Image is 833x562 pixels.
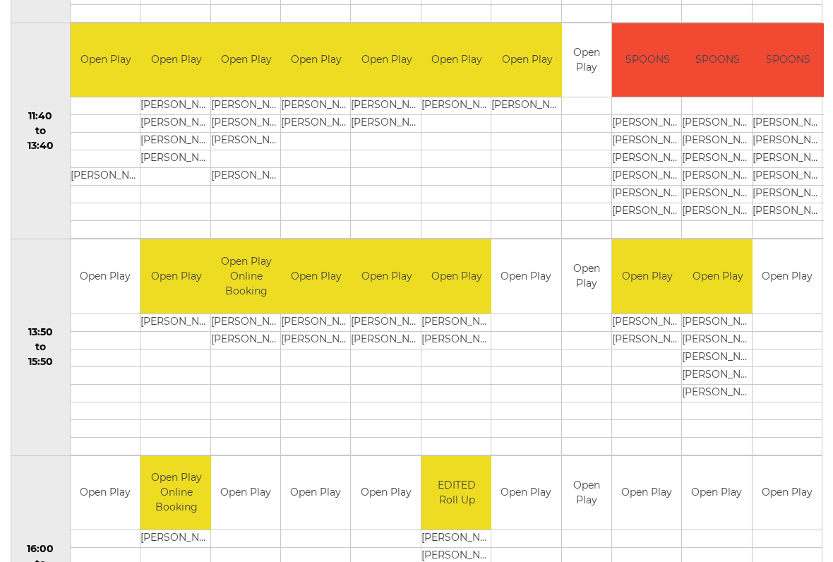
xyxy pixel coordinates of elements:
[351,98,422,116] td: [PERSON_NAME]
[753,151,824,169] td: [PERSON_NAME]
[281,240,352,314] td: Open Play
[682,367,753,385] td: [PERSON_NAME]
[682,151,753,169] td: [PERSON_NAME]
[421,531,493,549] td: [PERSON_NAME]
[612,24,683,98] td: SPOONS
[140,116,212,133] td: [PERSON_NAME] LIGHT
[71,457,140,531] td: Open Play
[421,24,493,98] td: Open Play
[612,204,683,222] td: [PERSON_NAME]
[211,116,282,133] td: [PERSON_NAME]
[612,332,683,349] td: [PERSON_NAME]
[211,240,282,314] td: Open Play Online Booking
[753,186,824,204] td: [PERSON_NAME]
[612,240,683,314] td: Open Play
[562,24,611,98] td: Open Play
[562,457,611,531] td: Open Play
[682,133,753,151] td: [PERSON_NAME]
[281,24,352,98] td: Open Play
[612,169,683,186] td: [PERSON_NAME]
[211,98,282,116] td: [PERSON_NAME]
[682,116,753,133] td: [PERSON_NAME]
[351,457,420,531] td: Open Play
[211,169,282,186] td: [PERSON_NAME]
[211,457,280,531] td: Open Play
[71,24,142,98] td: Open Play
[612,151,683,169] td: [PERSON_NAME]
[211,24,282,98] td: Open Play
[753,116,824,133] td: [PERSON_NAME]
[140,240,212,314] td: Open Play
[421,98,493,116] td: [PERSON_NAME]
[753,457,822,531] td: Open Play
[71,240,140,314] td: Open Play
[351,332,422,349] td: [PERSON_NAME]
[421,240,493,314] td: Open Play
[562,240,611,314] td: Open Play
[682,385,753,402] td: [PERSON_NAME]
[682,24,753,98] td: SPOONS
[682,349,753,367] td: [PERSON_NAME]
[491,98,563,116] td: [PERSON_NAME]
[140,133,212,151] td: [PERSON_NAME]
[682,240,753,314] td: Open Play
[140,98,212,116] td: [PERSON_NAME]
[682,457,751,531] td: Open Play
[491,457,561,531] td: Open Play
[351,240,422,314] td: Open Play
[281,98,352,116] td: [PERSON_NAME]
[421,457,493,531] td: EDITED Roll Up
[281,457,350,531] td: Open Play
[682,204,753,222] td: [PERSON_NAME]
[71,169,142,186] td: [PERSON_NAME]
[421,332,493,349] td: [PERSON_NAME]
[140,531,212,549] td: [PERSON_NAME]
[753,240,822,314] td: Open Play
[11,240,71,457] td: 13:50 to 15:50
[491,240,561,314] td: Open Play
[140,457,212,531] td: Open Play Online Booking
[612,186,683,204] td: [PERSON_NAME]
[351,116,422,133] td: [PERSON_NAME]
[281,332,352,349] td: [PERSON_NAME]
[140,151,212,169] td: [PERSON_NAME]
[491,24,563,98] td: Open Play
[211,133,282,151] td: [PERSON_NAME]
[682,186,753,204] td: [PERSON_NAME]
[281,314,352,332] td: [PERSON_NAME]
[612,133,683,151] td: [PERSON_NAME]
[281,116,352,133] td: [PERSON_NAME]
[351,24,422,98] td: Open Play
[612,314,683,332] td: [PERSON_NAME]
[753,24,824,98] td: SPOONS
[140,314,212,332] td: [PERSON_NAME]
[612,116,683,133] td: [PERSON_NAME]
[211,332,282,349] td: [PERSON_NAME]
[682,169,753,186] td: [PERSON_NAME]
[140,24,212,98] td: Open Play
[351,314,422,332] td: [PERSON_NAME]
[682,314,753,332] td: [PERSON_NAME]
[11,23,71,240] td: 11:40 to 13:40
[612,457,681,531] td: Open Play
[753,169,824,186] td: [PERSON_NAME]
[753,204,824,222] td: [PERSON_NAME]
[682,332,753,349] td: [PERSON_NAME]
[753,133,824,151] td: [PERSON_NAME]
[211,314,282,332] td: [PERSON_NAME]
[421,314,493,332] td: [PERSON_NAME]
